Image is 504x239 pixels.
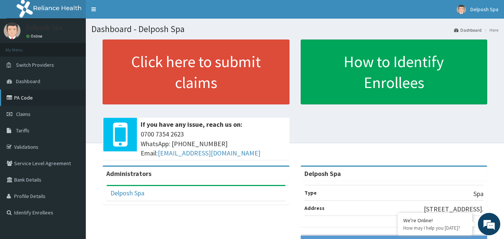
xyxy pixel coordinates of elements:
li: Here [482,27,498,33]
div: We're Online! [403,217,467,224]
p: Spa [473,189,483,199]
span: 0700 7354 2623 WhatsApp: [PHONE_NUMBER] Email: [141,129,286,158]
img: User Image [4,22,21,39]
b: Administrators [106,169,151,178]
a: Online [26,34,44,39]
span: Claims [16,111,31,117]
img: User Image [457,5,466,14]
h1: Dashboard - Delposh Spa [91,24,498,34]
strong: Delposh Spa [304,169,341,178]
span: Dashboard [16,78,40,85]
a: Click here to submit claims [103,40,289,104]
p: Delposh Spa [26,24,62,31]
b: If you have any issue, reach us on: [141,120,242,129]
span: Delposh Spa [470,6,498,13]
span: Tariffs [16,127,29,134]
span: Switch Providers [16,62,54,68]
a: Delposh Spa [110,189,144,197]
a: [EMAIL_ADDRESS][DOMAIN_NAME] [158,149,260,157]
b: Type [304,189,317,196]
a: How to Identify Enrollees [301,40,488,104]
b: Address [304,205,325,211]
a: Dashboard [454,27,482,33]
p: [STREET_ADDRESS]. [424,204,483,214]
p: How may I help you today? [403,225,467,231]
